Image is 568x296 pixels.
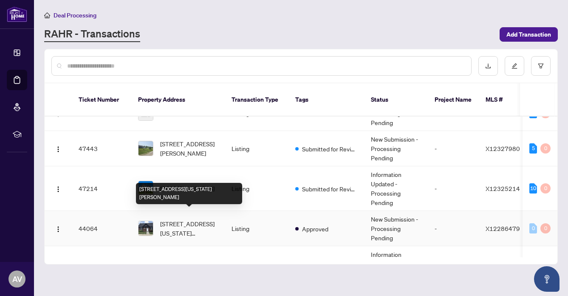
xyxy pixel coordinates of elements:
[55,186,62,193] img: Logo
[138,141,153,156] img: thumbnail-img
[72,246,131,291] td: 43361
[540,183,551,194] div: 0
[486,185,520,192] span: X12325214
[364,83,428,117] th: Status
[486,145,520,152] span: X12327980
[364,166,428,211] td: Information Updated - Processing Pending
[505,56,524,76] button: edit
[55,226,62,233] img: Logo
[478,56,498,76] button: download
[131,83,225,117] th: Property Address
[302,184,357,194] span: Submitted for Review
[529,223,537,233] div: 0
[485,63,491,69] span: download
[138,221,153,236] img: thumbnail-img
[506,28,551,41] span: Add Transaction
[44,27,140,42] a: RAHR - Transactions
[160,139,218,158] span: [STREET_ADDRESS][PERSON_NAME]
[54,11,96,19] span: Deal Processing
[500,27,558,42] button: Add Transaction
[302,144,357,154] span: Submitted for Review
[302,224,328,233] span: Approved
[160,219,218,238] span: [STREET_ADDRESS][US_STATE][PERSON_NAME]
[538,63,544,69] span: filter
[288,83,364,117] th: Tags
[225,211,288,246] td: Listing
[531,56,551,76] button: filter
[511,63,517,69] span: edit
[44,12,50,18] span: home
[486,225,520,232] span: X12286479
[51,222,65,235] button: Logo
[72,166,131,211] td: 47214
[540,143,551,154] div: 0
[529,183,537,194] div: 10
[428,166,479,211] td: -
[51,142,65,155] button: Logo
[225,166,288,211] td: Listing
[225,83,288,117] th: Transaction Type
[225,131,288,166] td: Listing
[540,223,551,233] div: 0
[7,6,27,22] img: logo
[225,246,288,291] td: Listing
[428,246,479,291] td: -
[364,131,428,166] td: New Submission - Processing Pending
[72,131,131,166] td: 47443
[428,131,479,166] td: -
[12,273,22,285] span: AV
[72,83,131,117] th: Ticket Number
[364,211,428,246] td: New Submission - Processing Pending
[428,83,479,117] th: Project Name
[534,266,560,292] button: Open asap
[72,211,131,246] td: 44064
[529,143,537,154] div: 5
[55,146,62,153] img: Logo
[479,83,530,117] th: MLS #
[138,181,153,196] img: thumbnail-img
[136,183,242,204] div: [STREET_ADDRESS][US_STATE][PERSON_NAME]
[51,182,65,195] button: Logo
[428,211,479,246] td: -
[364,246,428,291] td: Information Updated - Processing Pending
